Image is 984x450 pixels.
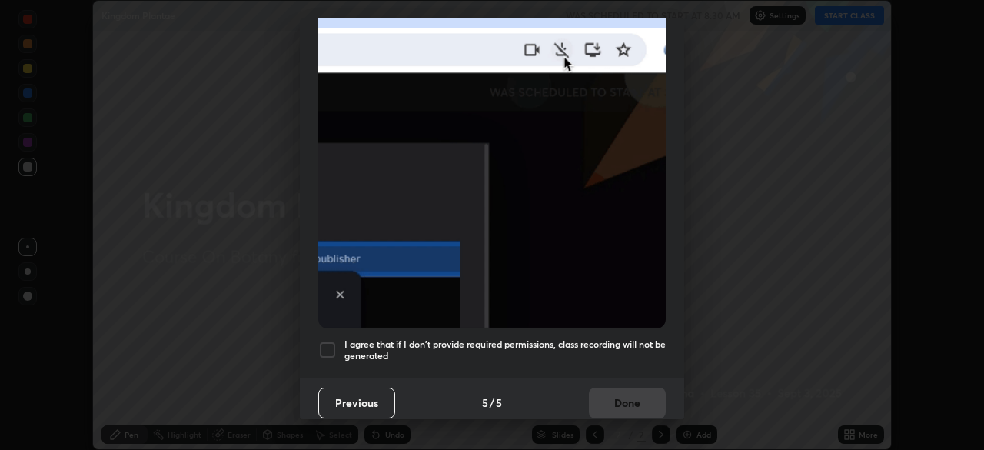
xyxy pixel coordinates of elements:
[482,395,488,411] h4: 5
[344,338,666,362] h5: I agree that if I don't provide required permissions, class recording will not be generated
[318,388,395,418] button: Previous
[490,395,494,411] h4: /
[496,395,502,411] h4: 5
